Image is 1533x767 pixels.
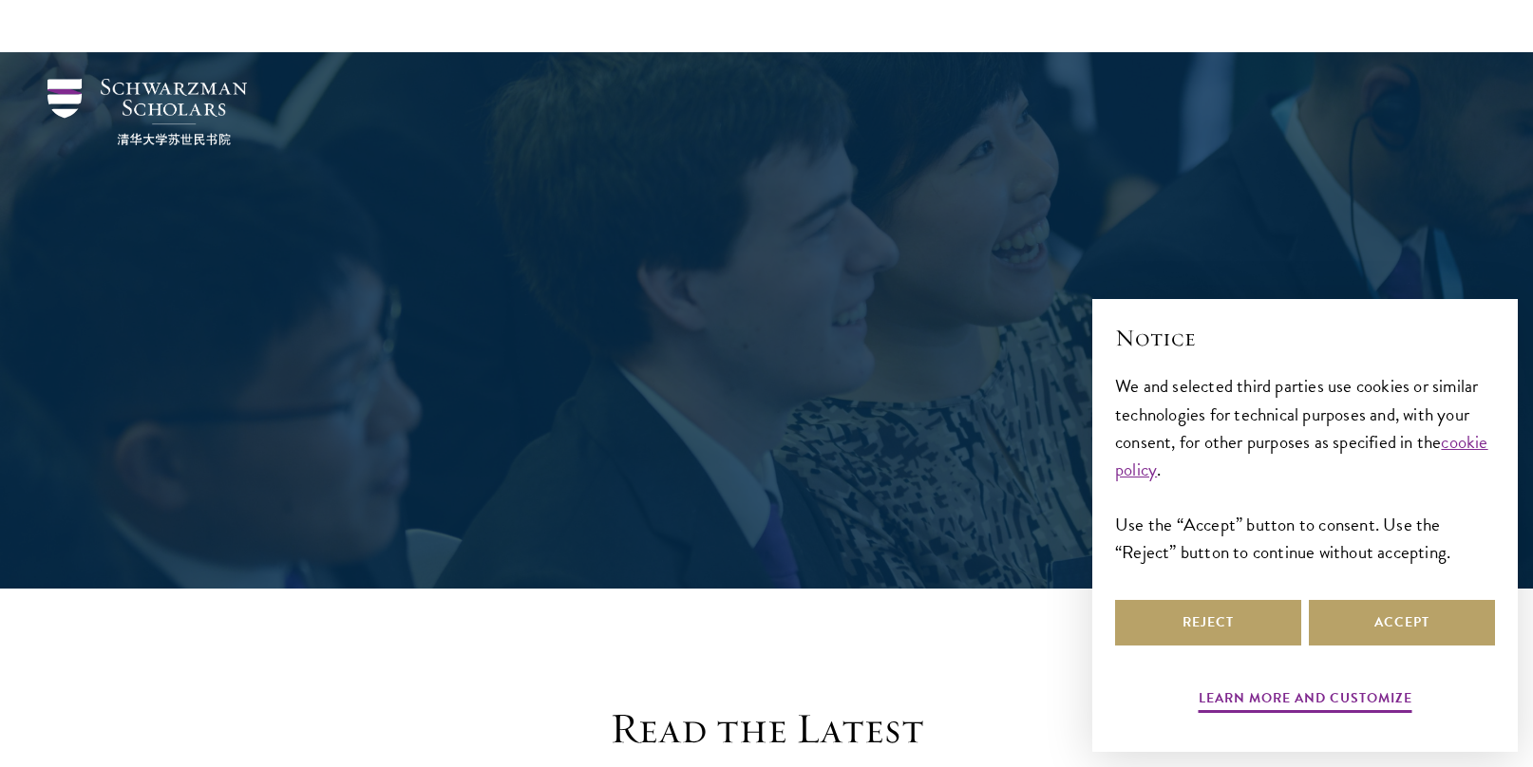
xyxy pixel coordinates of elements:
button: Accept [1309,600,1495,645]
h2: Notice [1115,322,1495,354]
img: Schwarzman Scholars [47,79,247,145]
a: cookie policy [1115,428,1488,483]
h3: Read the Latest [472,702,1061,756]
button: Reject [1115,600,1301,645]
button: Learn more and customize [1199,686,1412,716]
div: We and selected third parties use cookies or similar technologies for technical purposes and, wit... [1115,372,1495,565]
